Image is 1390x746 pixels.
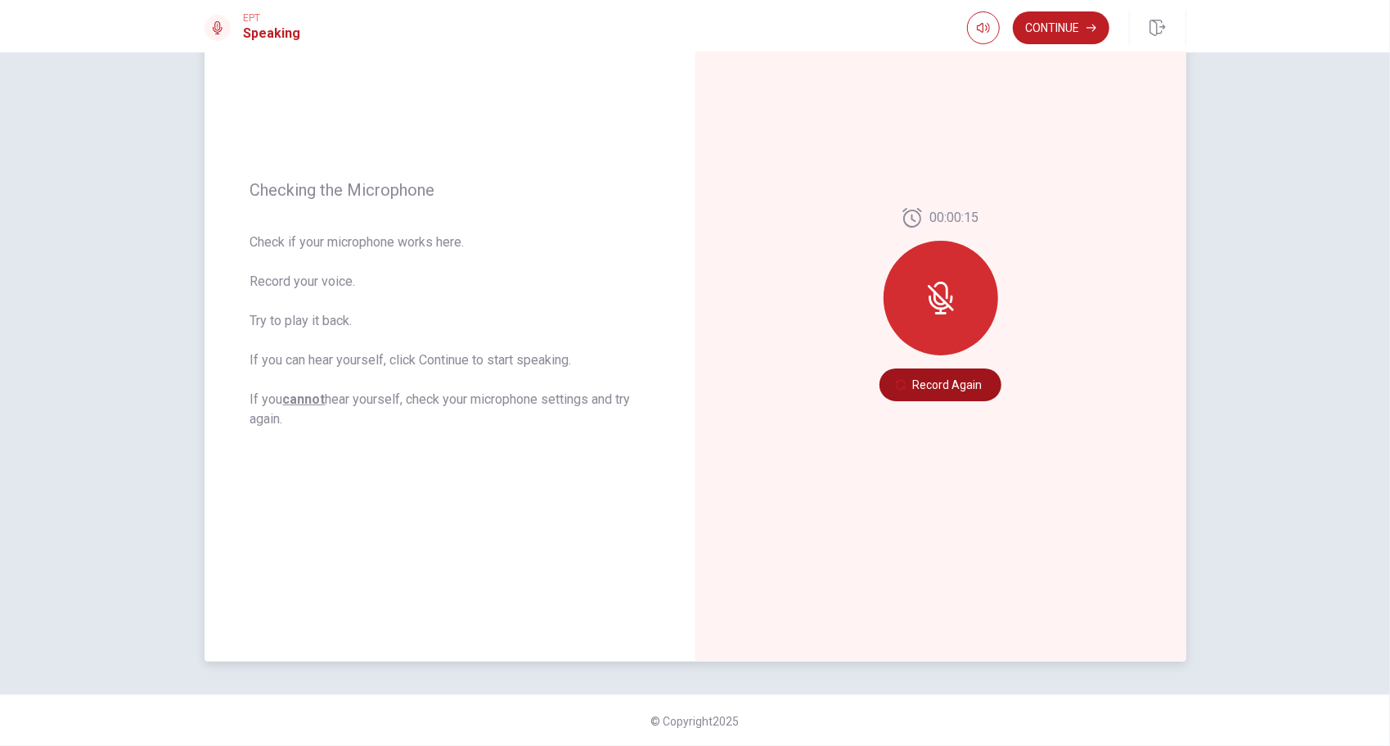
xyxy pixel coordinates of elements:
span: © Copyright 2025 [651,715,740,728]
h1: Speaking [244,24,301,43]
span: Checking the Microphone [250,180,650,200]
button: Record Again [879,368,1001,401]
span: 00:00:15 [929,208,978,228]
u: cannot [283,391,326,407]
button: Continue [1013,11,1109,44]
span: Check if your microphone works here. Record your voice. Try to play it back. If you can hear your... [250,233,650,429]
span: EPT [244,12,301,24]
